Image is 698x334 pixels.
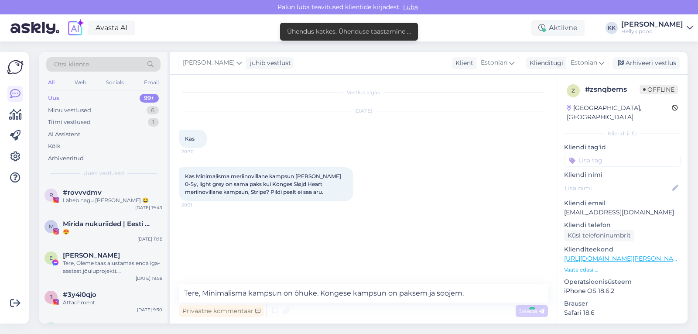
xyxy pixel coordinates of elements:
div: Socials [104,77,126,88]
div: 99+ [140,94,159,103]
div: Tere, Oleme taas alustamas enda iga-aastast jõuluprojekti. [PERSON_NAME] saime kontaktid Tartu la... [63,259,162,275]
div: Klient [452,59,473,68]
img: explore-ai [66,19,85,37]
p: Klienditeekond [564,245,681,254]
span: [PERSON_NAME] [183,58,235,68]
p: [EMAIL_ADDRESS][DOMAIN_NAME] [564,208,681,217]
div: # zsnqbems [585,84,640,95]
div: [DATE] 19:58 [136,275,162,282]
div: [DATE] 19:43 [135,204,162,211]
span: Mirida nukuriided | Eesti käsitöö 🇪🇪 [63,220,154,228]
div: 😍 [63,228,162,236]
span: Emili Jürgen [63,251,120,259]
div: 1 [148,118,159,127]
div: [DATE] 9:30 [137,306,162,313]
p: Kliendi email [564,199,681,208]
div: Läheb nagu [PERSON_NAME] 😂 [63,196,162,204]
div: AI Assistent [48,130,80,139]
div: [PERSON_NAME] [621,21,683,28]
span: Uued vestlused [83,169,124,177]
div: Klienditugi [526,59,563,68]
div: Attachment [63,299,162,306]
p: iPhone OS 18.6.2 [564,286,681,296]
span: z [571,87,575,94]
p: Brauser [564,299,681,308]
span: Kas [185,135,195,142]
div: Ühendus katkes. Ühenduse taastamine ... [287,27,411,36]
span: M [49,223,54,230]
span: Kas Minimalisma meriinovillane kampsun [PERSON_NAME] 0-5y, light grey on sama paks kui Konges Slø... [185,173,342,195]
span: 3 [50,294,53,300]
span: r [49,192,53,198]
p: Vaata edasi ... [564,266,681,274]
div: All [46,77,56,88]
p: Kliendi telefon [564,220,681,230]
div: juhib vestlust [246,59,291,68]
span: #rovvvdmv [63,189,102,196]
div: [GEOGRAPHIC_DATA], [GEOGRAPHIC_DATA] [567,103,672,122]
span: Luba [400,3,421,11]
span: Estonian [571,58,597,68]
span: Estonian [481,58,507,68]
div: [DATE] [179,107,548,115]
span: #3y4i0qjo [63,291,96,299]
div: Arhiveeritud [48,154,84,163]
div: Web [73,77,88,88]
span: E [49,255,53,261]
div: Aktiivne [531,20,585,36]
div: [DATE] 11:18 [137,236,162,242]
div: Uus [48,94,59,103]
p: Kliendi tag'id [564,143,681,152]
a: Avasta AI [88,21,135,35]
div: KK [606,22,618,34]
div: Email [142,77,161,88]
img: Askly Logo [7,59,24,76]
div: Hellyk pood [621,28,683,35]
div: Tiimi vestlused [48,118,91,127]
div: 6 [147,106,159,115]
div: Minu vestlused [48,106,91,115]
span: Clara Dongo [63,322,120,330]
p: Safari 18.6 [564,308,681,317]
p: Operatsioonisüsteem [564,277,681,286]
div: Kõik [48,142,61,151]
div: Arhiveeri vestlus [612,57,680,69]
span: Offline [640,85,678,94]
a: [PERSON_NAME]Hellyk pood [621,21,693,35]
div: Vestlus algas [179,89,548,96]
a: [URL][DOMAIN_NAME][PERSON_NAME] [564,255,684,262]
span: Otsi kliente [54,60,89,69]
div: Küsi telefoninumbrit [564,230,634,241]
span: 20:30 [181,148,214,155]
p: Kliendi nimi [564,170,681,179]
span: 20:31 [181,202,214,208]
input: Lisa nimi [565,183,671,193]
input: Lisa tag [564,154,681,167]
div: Kliendi info [564,130,681,138]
